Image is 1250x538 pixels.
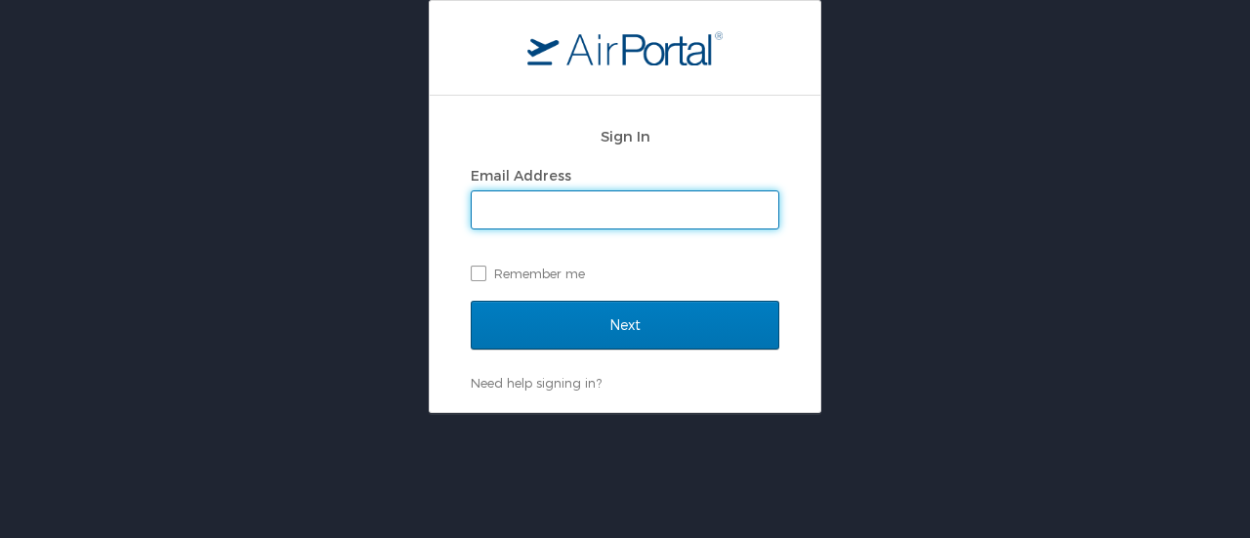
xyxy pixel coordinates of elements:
input: Next [471,301,779,350]
img: logo [527,30,723,65]
label: Remember me [471,259,779,288]
h2: Sign In [471,125,779,147]
label: Email Address [471,167,571,184]
a: Need help signing in? [471,375,602,391]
